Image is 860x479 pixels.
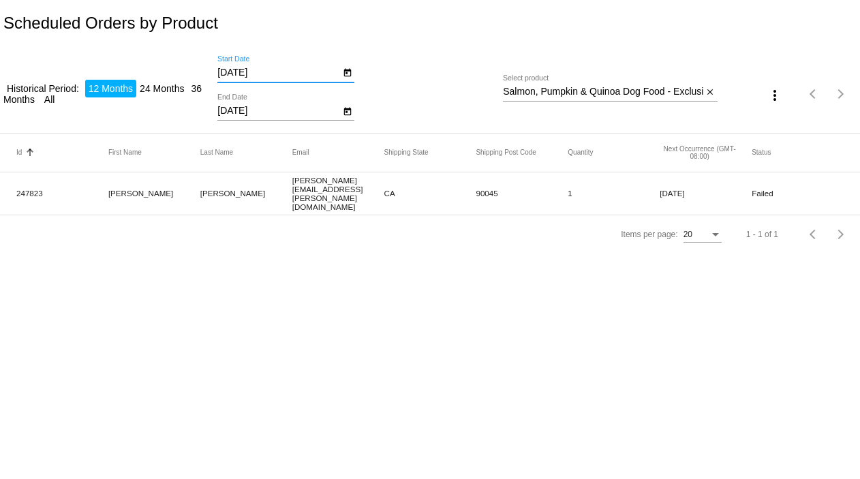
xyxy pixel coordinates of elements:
h2: Scheduled Orders by Product [3,14,218,33]
button: Previous page [800,80,827,108]
button: Open calendar [340,104,354,118]
mat-cell: 1 [568,185,660,201]
input: Start Date [217,67,340,78]
mat-icon: close [705,87,715,98]
button: Change sorting for ShippingPostcode [476,149,536,157]
mat-cell: [PERSON_NAME] [200,185,292,201]
button: Next page [827,80,855,108]
mat-icon: more_vert [767,87,783,104]
button: Change sorting for Status [752,149,771,157]
li: 24 Months [136,80,187,97]
button: Clear [703,85,718,99]
mat-cell: CA [384,185,476,201]
button: Next page [827,221,855,248]
div: 1 - 1 of 1 [746,230,778,239]
li: All [41,91,59,108]
button: Change sorting for ShippingState [384,149,429,157]
li: 12 Months [85,80,136,97]
button: Change sorting for Customer.Email [292,149,309,157]
mat-cell: Failed [752,185,844,201]
input: Select product [503,87,703,97]
div: Items per page: [621,230,677,239]
button: Change sorting for Id [16,149,22,157]
button: Change sorting for NextOccurrenceUtc [660,145,739,160]
button: Previous page [800,221,827,248]
mat-cell: [PERSON_NAME] [108,185,200,201]
mat-cell: 247823 [16,185,108,201]
mat-cell: [DATE] [660,185,752,201]
button: Change sorting for Quantity [568,149,593,157]
input: End Date [217,106,340,117]
button: Open calendar [340,65,354,79]
li: 36 Months [3,80,202,108]
button: Change sorting for Customer.LastName [200,149,233,157]
button: Change sorting for Customer.FirstName [108,149,142,157]
span: 20 [684,230,692,239]
mat-cell: 90045 [476,185,568,201]
li: Historical Period: [3,80,82,97]
mat-select: Items per page: [684,230,722,240]
mat-cell: [PERSON_NAME][EMAIL_ADDRESS][PERSON_NAME][DOMAIN_NAME] [292,172,384,215]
